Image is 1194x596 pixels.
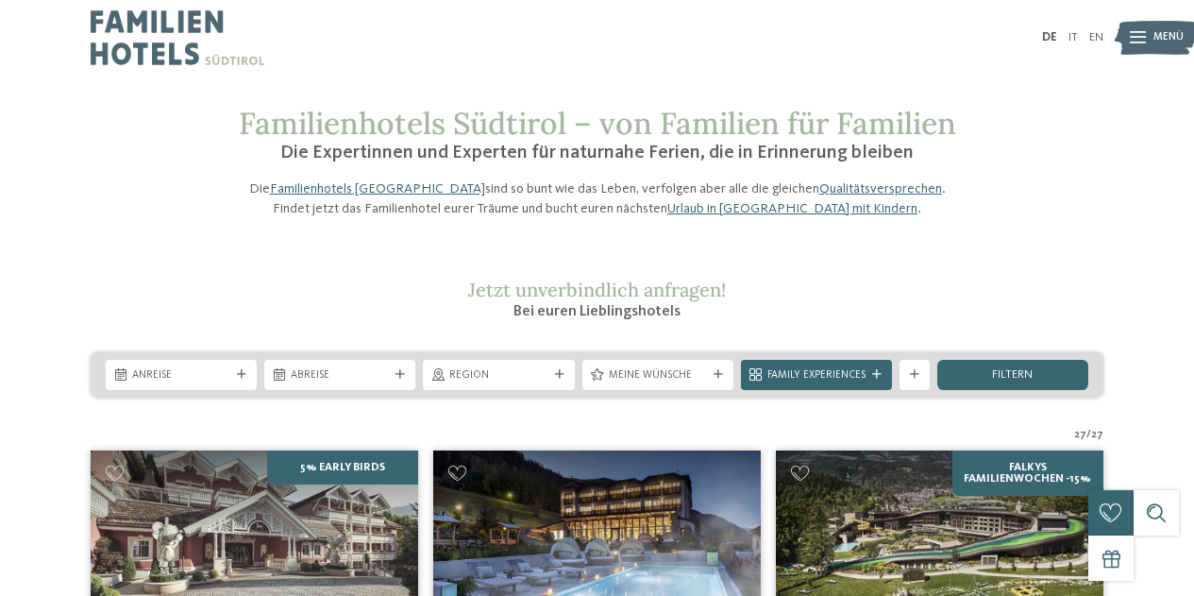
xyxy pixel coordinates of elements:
span: Family Experiences [767,368,866,383]
p: Die sind so bunt wie das Leben, verfolgen aber alle die gleichen . Findet jetzt das Familienhotel... [239,179,956,217]
a: Qualitätsversprechen [819,182,942,196]
span: / [1086,428,1091,443]
span: Anreise [132,368,230,383]
span: Meine Wünsche [609,368,707,383]
span: Region [449,368,547,383]
span: Menü [1153,30,1184,45]
a: EN [1089,31,1103,43]
span: filtern [992,369,1033,382]
span: 27 [1074,428,1086,443]
span: Die Expertinnen und Experten für naturnahe Ferien, die in Erinnerung bleiben [280,144,914,162]
a: IT [1068,31,1078,43]
span: Jetzt unverbindlich anfragen! [468,278,726,301]
a: Familienhotels [GEOGRAPHIC_DATA] [270,182,485,196]
span: 27 [1091,428,1103,443]
a: Urlaub in [GEOGRAPHIC_DATA] mit Kindern [667,202,917,215]
span: Bei euren Lieblingshotels [513,304,681,319]
a: DE [1042,31,1057,43]
span: Familienhotels Südtirol – von Familien für Familien [239,104,956,143]
span: Abreise [291,368,389,383]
